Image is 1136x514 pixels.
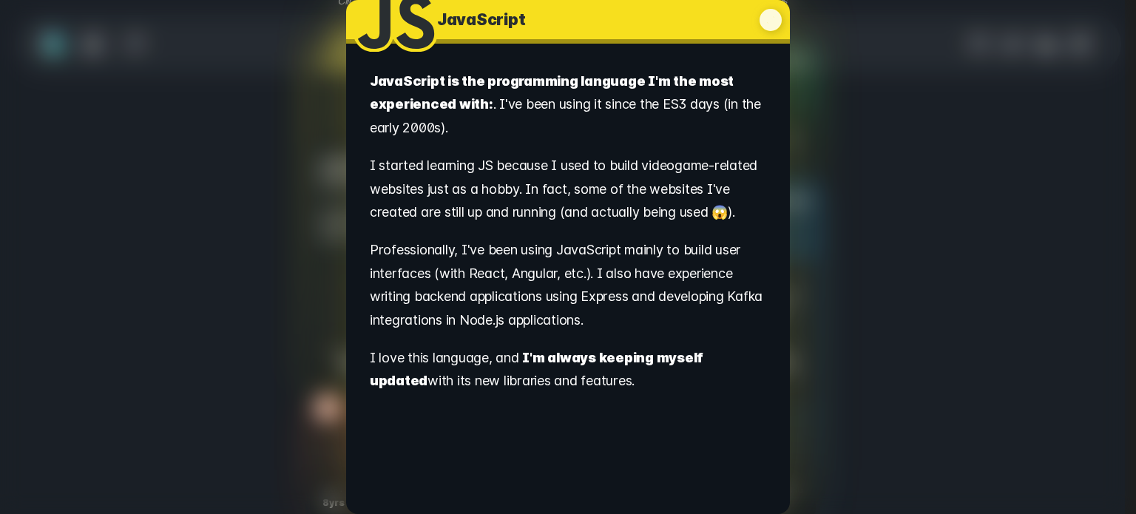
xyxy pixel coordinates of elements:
strong: I'm always keeping myself updated [370,350,703,388]
p: I started learning JS because I used to build videogame-related websites just as a hobby. In fact... [370,154,765,230]
p: I love this language, and with its new libraries and features. [370,346,765,399]
strong: JavaScript is the programming language I'm the most experienced with: [370,73,734,112]
p: . I've been using it since the ES3 days (in the early 2000s). [370,70,765,146]
p: Professionally, I've been using JavaScript mainly to build user interfaces (with React, Angular, ... [370,238,765,338]
button: Close dialog [757,6,784,33]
